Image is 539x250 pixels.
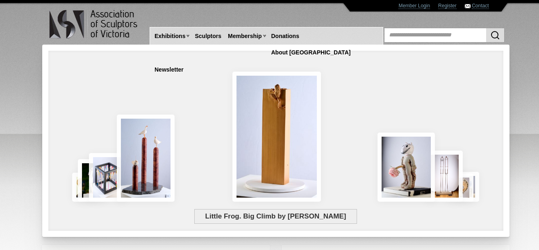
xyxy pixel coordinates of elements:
a: Register [438,3,457,9]
a: Exhibitions [151,29,189,44]
img: Swingers [425,151,463,202]
a: Newsletter [151,62,187,77]
a: Membership [225,29,265,44]
a: Contact [472,3,489,9]
img: Let There Be Light [378,133,435,202]
img: Little Frog. Big Climb [232,72,321,202]
img: Waiting together for the Home coming [458,172,479,202]
a: About [GEOGRAPHIC_DATA] [268,45,354,60]
img: logo.png [49,8,139,41]
img: Rising Tides [117,115,175,202]
a: Member Login [398,3,430,9]
a: Sculptors [191,29,225,44]
img: Contact ASV [465,4,471,8]
img: Search [490,30,500,40]
span: Little Frog. Big Climb by [PERSON_NAME] [194,209,357,224]
a: Donations [268,29,302,44]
